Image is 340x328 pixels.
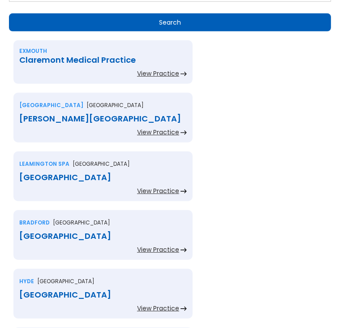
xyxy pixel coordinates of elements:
[19,232,187,241] div: [GEOGRAPHIC_DATA]
[13,269,193,328] a: Hyde[GEOGRAPHIC_DATA][GEOGRAPHIC_DATA]View Practice
[13,93,193,151] a: [GEOGRAPHIC_DATA][GEOGRAPHIC_DATA][PERSON_NAME][GEOGRAPHIC_DATA]View Practice
[137,128,179,137] div: View Practice
[13,151,193,210] a: Leamington spa[GEOGRAPHIC_DATA][GEOGRAPHIC_DATA]View Practice
[53,218,110,227] p: [GEOGRAPHIC_DATA]
[13,40,193,93] a: ExmouthClaremont Medical PracticeView Practice
[86,101,144,110] p: [GEOGRAPHIC_DATA]
[19,101,83,110] div: [GEOGRAPHIC_DATA]
[137,69,179,78] div: View Practice
[9,13,331,31] input: Search
[13,210,193,269] a: Bradford[GEOGRAPHIC_DATA][GEOGRAPHIC_DATA]View Practice
[19,56,187,65] div: Claremont Medical Practice
[19,47,47,56] div: Exmouth
[19,277,34,286] div: Hyde
[137,186,179,195] div: View Practice
[19,290,187,299] div: [GEOGRAPHIC_DATA]
[19,160,69,168] div: Leamington spa
[137,245,179,254] div: View Practice
[19,173,187,182] div: [GEOGRAPHIC_DATA]
[137,304,179,313] div: View Practice
[19,218,50,227] div: Bradford
[37,277,95,286] p: [GEOGRAPHIC_DATA]
[19,114,187,123] div: [PERSON_NAME][GEOGRAPHIC_DATA]
[73,160,130,168] p: [GEOGRAPHIC_DATA]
